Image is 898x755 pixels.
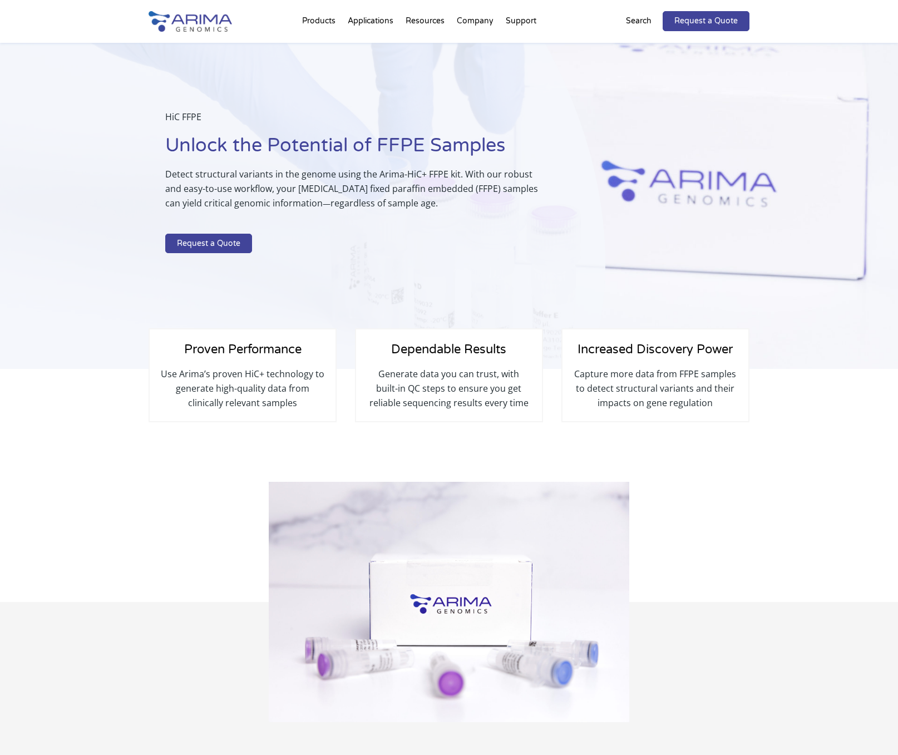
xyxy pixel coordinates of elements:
p: Capture more data from FFPE samples to detect structural variants and their impacts on gene regul... [574,367,737,410]
p: Generate data you can trust, with built-in QC steps to ensure you get reliable sequencing results... [367,367,531,410]
a: Request a Quote [165,234,252,254]
img: HiC Kit_Arima Genomics_9 [269,482,629,722]
p: HiC FFPE [165,110,550,133]
img: Arima-Genomics-logo [149,11,232,32]
span: Increased Discovery Power [578,342,733,357]
span: — [323,198,330,209]
p: Detect structural variants in the genome using the Arima-HiC+ FFPE kit. With our robust and easy-... [165,167,550,219]
a: Request a Quote [663,11,749,31]
span: Proven Performance [184,342,302,357]
p: Search [626,14,652,28]
p: Use Arima’s proven HiC+ technology to generate high-quality data from clinically relevant samples [161,367,324,410]
h1: Unlock the Potential of FFPE Samples [165,133,550,167]
span: Dependable Results [391,342,506,357]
